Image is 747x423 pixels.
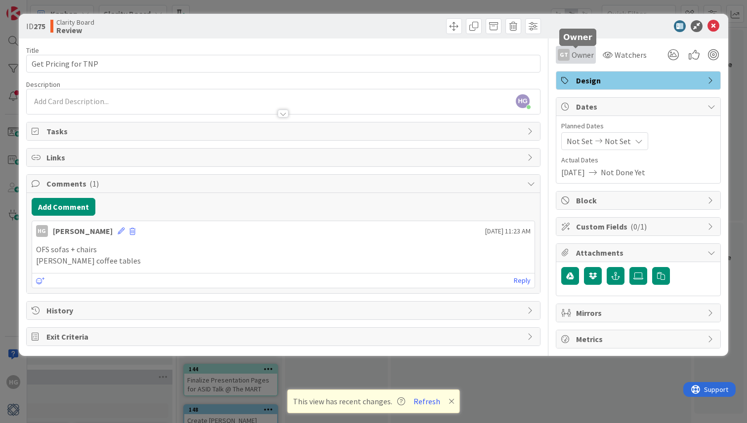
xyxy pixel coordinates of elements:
[36,244,531,255] p: OFS sofas + chairs
[630,222,647,231] span: ( 0/1 )
[36,225,48,237] div: HG
[561,166,585,178] span: [DATE]
[26,46,39,55] label: Title
[46,125,522,137] span: Tasks
[46,178,522,190] span: Comments
[563,33,592,42] h5: Owner
[561,121,715,131] span: Planned Dates
[516,94,530,108] span: HG
[576,307,703,319] span: Mirrors
[46,331,522,343] span: Exit Criteria
[32,198,95,216] button: Add Comment
[410,395,444,408] button: Refresh
[34,21,45,31] b: 275
[558,49,570,61] div: GT
[26,80,60,89] span: Description
[572,49,594,61] span: Owner
[576,101,703,113] span: Dates
[567,135,593,147] span: Not Set
[36,255,531,267] p: [PERSON_NAME] coffee tables
[615,49,647,61] span: Watchers
[26,20,45,32] span: ID
[576,194,703,206] span: Block
[46,152,522,163] span: Links
[576,221,703,232] span: Custom Fields
[485,226,531,236] span: [DATE] 11:23 AM
[21,1,45,13] span: Support
[46,305,522,316] span: History
[293,395,405,407] span: This view has recent changes.
[53,225,113,237] div: [PERSON_NAME]
[56,18,94,26] span: Clarity Board
[576,247,703,259] span: Attachments
[576,75,703,86] span: Design
[561,155,715,165] span: Actual Dates
[576,333,703,345] span: Metrics
[514,274,531,287] a: Reply
[605,135,631,147] span: Not Set
[56,26,94,34] b: Review
[601,166,645,178] span: Not Done Yet
[89,179,99,189] span: ( 1 )
[26,55,540,73] input: type card name here...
